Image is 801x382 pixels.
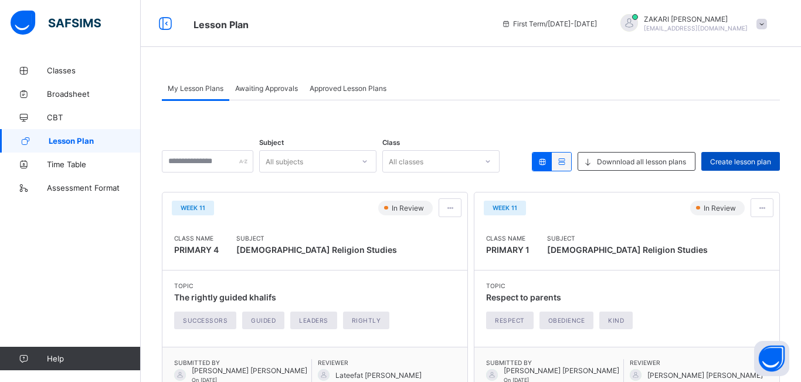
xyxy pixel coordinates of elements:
span: WEEK 11 [181,204,205,211]
button: Open asap [754,341,789,376]
span: [DEMOGRAPHIC_DATA] Religion Studies [547,242,708,258]
span: kind [608,317,624,324]
span: [PERSON_NAME] [PERSON_NAME] [192,366,307,375]
span: Topic [174,282,395,289]
span: Submitted By [486,359,623,366]
span: guided [251,317,276,324]
span: Subject [236,235,397,242]
span: Successors [183,317,228,324]
span: Subject [547,235,708,242]
span: Reviewer [318,359,456,366]
span: PRIMARY 4 [174,245,219,255]
span: Create lesson plan [710,157,771,166]
span: Class [382,138,400,147]
span: Class Name [486,235,530,242]
span: Topic [486,282,639,289]
span: Approved Lesson Plans [310,84,386,93]
div: ZAKARIAHMED [609,14,773,33]
span: [EMAIL_ADDRESS][DOMAIN_NAME] [644,25,748,32]
span: The rightly guided khalifs [174,292,276,302]
span: Awaiting Approvals [235,84,298,93]
span: WEEK 11 [493,204,517,211]
span: [PERSON_NAME] [PERSON_NAME] [504,366,619,375]
img: safsims [11,11,101,35]
span: rightly [352,317,381,324]
span: In Review [391,204,427,212]
span: Classes [47,66,141,75]
span: In Review [702,204,739,212]
span: obedience [548,317,585,324]
span: Subject [259,138,284,147]
span: CBT [47,113,141,122]
span: Submitted By [174,359,311,366]
span: Lesson Plan [49,136,141,146]
div: All subjects [266,150,303,173]
span: [DEMOGRAPHIC_DATA] Religion Studies [236,242,397,258]
span: [PERSON_NAME] [PERSON_NAME] [647,371,763,380]
span: Lateefat [PERSON_NAME] [335,371,422,380]
span: ZAKARI [PERSON_NAME] [644,15,748,23]
span: Time Table [47,160,141,169]
span: Downnload all lesson plans [597,157,686,166]
span: My Lesson Plans [168,84,223,93]
span: PRIMARY 1 [486,245,530,255]
span: Lesson Plan [194,19,249,31]
span: Respect to parents [486,292,561,302]
span: Broadsheet [47,89,141,99]
span: Help [47,354,140,363]
span: Class Name [174,235,219,242]
span: respect [495,317,525,324]
span: session/term information [501,19,597,28]
span: leaders [299,317,328,324]
div: All classes [389,150,423,173]
span: Assessment Format [47,183,141,192]
span: Reviewer [630,359,768,366]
